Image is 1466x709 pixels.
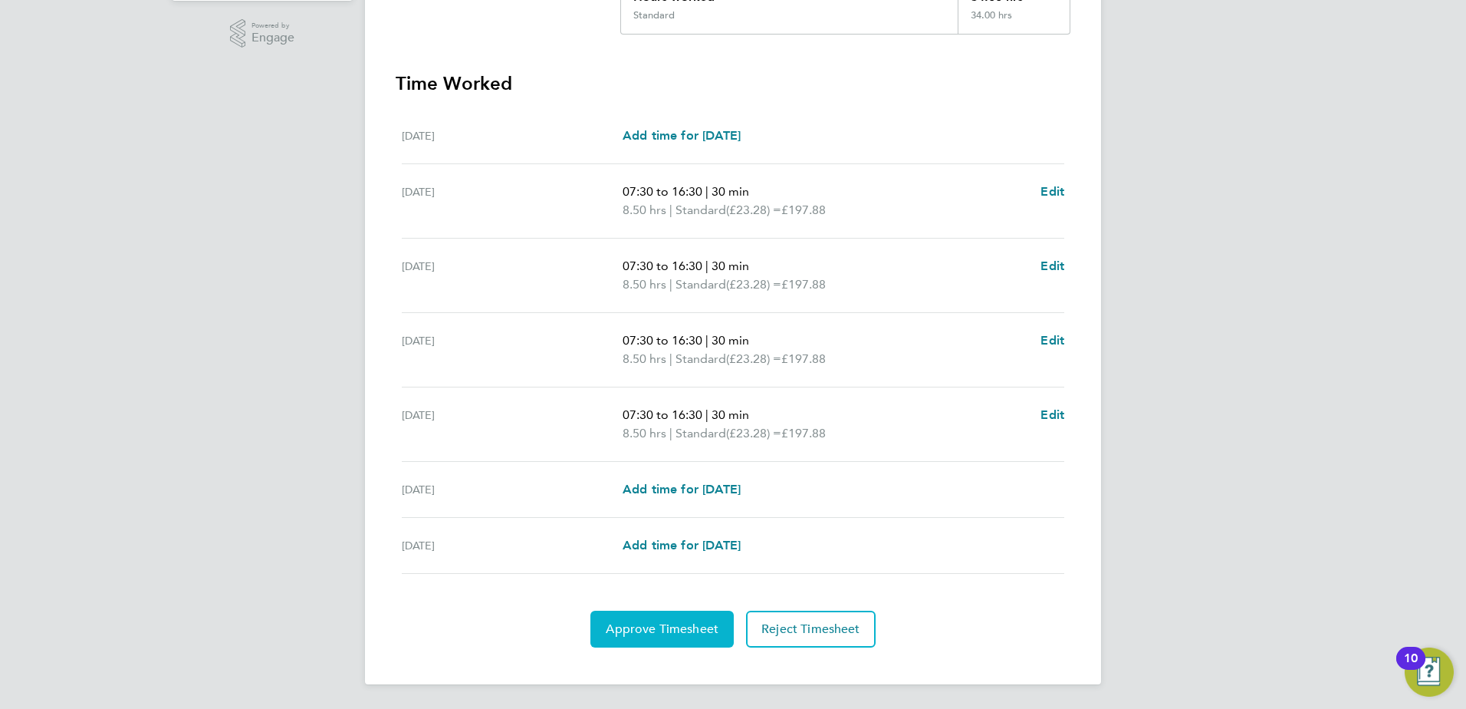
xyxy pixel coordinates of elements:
button: Approve Timesheet [590,611,734,648]
span: 30 min [712,184,749,199]
button: Reject Timesheet [746,611,876,648]
span: Reject Timesheet [761,622,860,637]
div: 34.00 hrs [958,9,1070,34]
a: Add time for [DATE] [623,127,741,145]
span: Add time for [DATE] [623,128,741,143]
span: 07:30 to 16:30 [623,333,702,348]
span: 07:30 to 16:30 [623,259,702,273]
div: [DATE] [402,480,623,499]
span: Edit [1040,333,1064,348]
span: (£23.28) = [726,351,781,366]
div: 10 [1404,658,1418,678]
span: 8.50 hrs [623,426,666,440]
h3: Time Worked [396,71,1070,96]
span: Standard [675,424,726,443]
span: Edit [1040,259,1064,273]
span: | [669,277,672,292]
span: £197.88 [781,351,826,366]
span: | [669,426,672,440]
span: | [705,259,708,273]
span: Add time for [DATE] [623,538,741,552]
span: 8.50 hrs [623,351,666,366]
a: Add time for [DATE] [623,480,741,499]
div: [DATE] [402,406,623,443]
span: Engage [251,31,294,45]
span: Powered by [251,19,294,32]
span: 30 min [712,407,749,422]
div: [DATE] [402,331,623,368]
span: Standard [675,275,726,294]
span: | [669,203,672,217]
span: 07:30 to 16:30 [623,407,702,422]
span: Edit [1040,407,1064,422]
div: [DATE] [402,127,623,145]
span: £197.88 [781,277,826,292]
span: 30 min [712,333,749,348]
button: Open Resource Center, 10 new notifications [1405,648,1454,697]
span: £197.88 [781,426,826,440]
a: Add time for [DATE] [623,536,741,555]
div: Standard [633,9,675,21]
span: (£23.28) = [726,277,781,292]
a: Edit [1040,406,1064,424]
a: Powered byEngage [230,19,295,48]
span: 07:30 to 16:30 [623,184,702,199]
span: Add time for [DATE] [623,482,741,496]
span: Standard [675,350,726,368]
span: | [705,333,708,348]
div: [DATE] [402,183,623,219]
span: Approve Timesheet [606,622,718,637]
span: 8.50 hrs [623,203,666,217]
a: Edit [1040,331,1064,350]
span: (£23.28) = [726,203,781,217]
span: £197.88 [781,203,826,217]
a: Edit [1040,257,1064,275]
span: 8.50 hrs [623,277,666,292]
span: Standard [675,201,726,219]
span: | [669,351,672,366]
div: [DATE] [402,257,623,294]
a: Edit [1040,183,1064,201]
span: Edit [1040,184,1064,199]
span: | [705,407,708,422]
span: (£23.28) = [726,426,781,440]
div: [DATE] [402,536,623,555]
span: 30 min [712,259,749,273]
span: | [705,184,708,199]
